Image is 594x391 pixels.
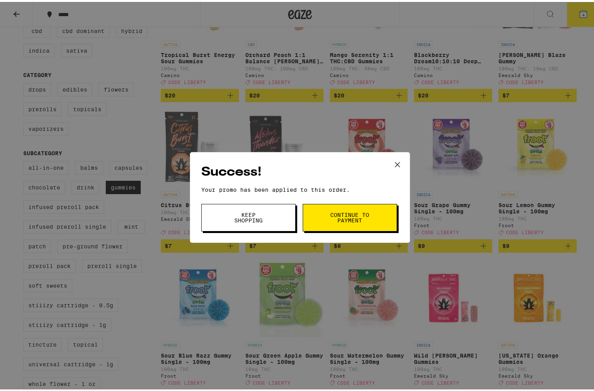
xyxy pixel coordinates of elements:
[5,6,57,12] span: Hi. Need any help?
[201,162,399,179] h2: Success!
[201,202,296,229] button: Keep Shopping
[201,185,399,191] p: Your promo has been applied to this order.
[303,202,397,229] button: Continue to payment
[330,210,370,221] span: Continue to payment
[228,210,268,221] span: Keep Shopping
